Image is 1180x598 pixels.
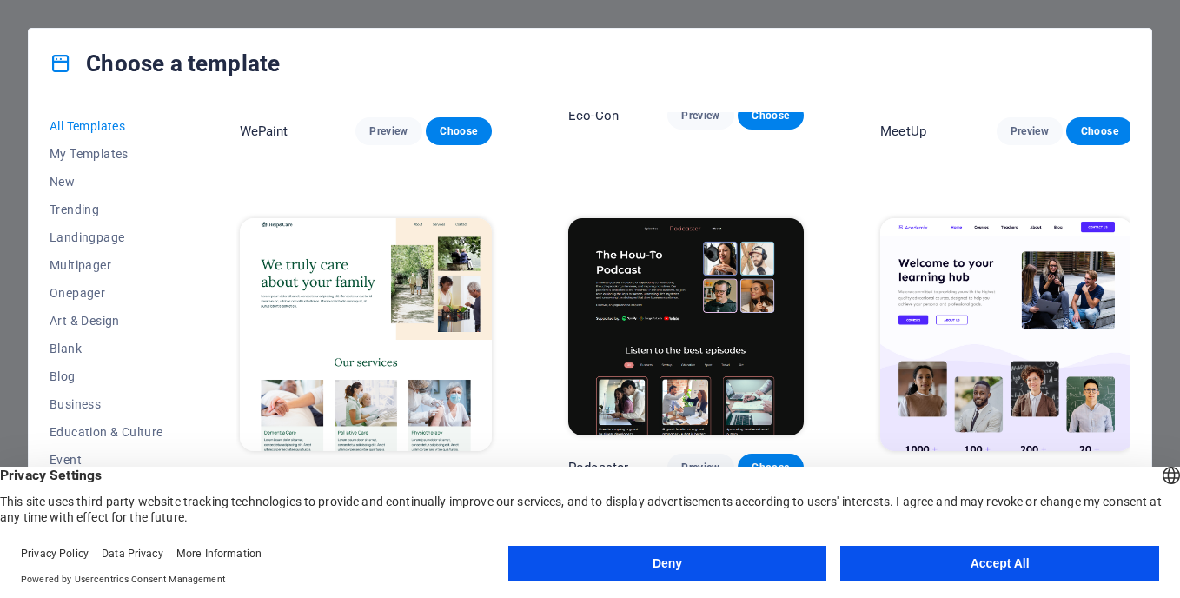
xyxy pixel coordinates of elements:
button: Choose [1066,117,1132,145]
button: Art & Design [50,307,163,335]
span: Preview [681,109,719,123]
span: Preview [681,461,719,475]
p: Podcaster [568,459,628,476]
button: Trending [50,196,163,223]
span: Preview [1011,124,1049,138]
span: Landingpage [50,230,163,244]
button: Preview [997,117,1063,145]
span: New [50,175,163,189]
span: Multipager [50,258,163,272]
button: Onepager [50,279,163,307]
button: Preview [667,102,733,130]
span: My Templates [50,147,163,161]
button: Business [50,390,163,418]
button: Event [50,446,163,474]
p: WePaint [240,123,288,140]
span: Choose [752,461,790,475]
span: Blank [50,342,163,355]
button: Preview [667,454,733,482]
p: MeetUp [880,123,926,140]
button: Blank [50,335,163,362]
img: Help & Care [240,218,492,451]
button: My Templates [50,140,163,168]
button: Landingpage [50,223,163,251]
h4: Choose a template [50,50,280,77]
span: Onepager [50,286,163,300]
p: Eco-Con [568,107,619,124]
span: Choose [752,109,790,123]
span: Blog [50,369,163,383]
span: All Templates [50,119,163,133]
button: Blog [50,362,163,390]
span: Choose [440,124,478,138]
button: Choose [738,102,804,130]
span: Art & Design [50,314,163,328]
span: Preview [369,124,408,138]
img: Podcaster [568,218,804,435]
button: Preview [355,117,421,145]
img: Academix [880,218,1132,451]
button: New [50,168,163,196]
button: Choose [426,117,492,145]
span: Event [50,453,163,467]
button: All Templates [50,112,163,140]
span: Choose [1080,124,1118,138]
span: Education & Culture [50,425,163,439]
span: Business [50,397,163,411]
button: Multipager [50,251,163,279]
button: Choose [738,454,804,482]
button: Education & Culture [50,418,163,446]
span: Trending [50,203,163,216]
